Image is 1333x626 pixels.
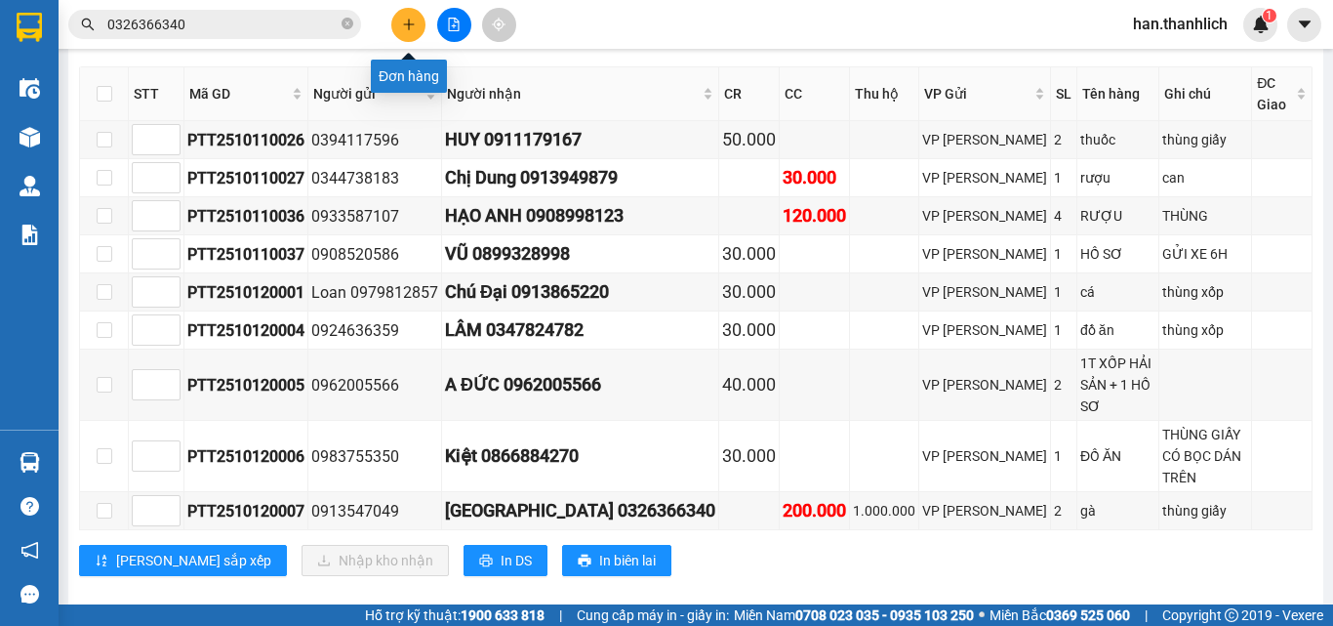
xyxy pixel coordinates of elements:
button: plus [391,8,425,42]
div: [GEOGRAPHIC_DATA] 0326366340 [445,497,715,524]
div: 30.000 [722,240,776,268]
div: PTT2510110037 [187,242,304,267]
th: STT [129,67,184,121]
span: han.thanhlich [1117,12,1243,36]
div: 30.000 [722,278,776,306]
span: Miền Nam [734,605,974,626]
div: thùng xốp [1162,281,1248,303]
div: VP [PERSON_NAME] [922,500,1047,522]
span: ⚪️ [979,611,985,619]
span: message [20,585,39,604]
div: 0394117596 [311,128,438,152]
div: 1 [1054,281,1073,303]
td: VP Phan Thiết [919,159,1051,197]
div: 0933587107 [311,204,438,229]
span: close-circle [342,16,353,34]
div: Chị Dung 0913949879 [445,164,715,191]
div: 40.000 [722,371,776,398]
div: Kiệt 0866884270 [445,442,715,470]
b: Lô 6 0607 [GEOGRAPHIC_DATA], [GEOGRAPHIC_DATA] [10,129,131,230]
div: 1.000.000 [853,500,915,522]
input: Tìm tên, số ĐT hoặc mã đơn [107,14,338,35]
img: logo-vxr [17,13,42,42]
td: PTT2510120007 [184,492,308,530]
button: file-add [437,8,471,42]
button: sort-ascending[PERSON_NAME] sắp xếp [79,545,287,576]
span: environment [10,130,23,144]
div: thùng xốp [1162,319,1248,341]
div: cá [1080,281,1155,303]
span: In biên lai [599,550,656,571]
span: [PERSON_NAME] sắp xếp [116,550,271,571]
li: VP VP [GEOGRAPHIC_DATA] [135,83,260,147]
div: VP [PERSON_NAME] [922,205,1047,227]
th: Tên hàng [1077,67,1159,121]
img: solution-icon [20,225,40,245]
div: VP [PERSON_NAME] [922,129,1047,150]
strong: 0369 525 060 [1046,607,1130,623]
span: copyright [1225,608,1238,622]
div: 0962005566 [311,373,438,397]
strong: 0708 023 035 - 0935 103 250 [795,607,974,623]
span: notification [20,541,39,560]
span: VP Gửi [924,83,1030,104]
img: warehouse-icon [20,78,40,99]
div: HỒ SƠ [1080,243,1155,265]
td: VP Phan Thiết [919,235,1051,273]
div: PTT2510120004 [187,318,304,343]
div: 1 [1054,319,1073,341]
div: 1 [1054,445,1073,467]
td: VP Phan Thiết [919,197,1051,235]
div: VP [PERSON_NAME] [922,445,1047,467]
div: 30.000 [783,164,846,191]
div: VP [PERSON_NAME] [922,319,1047,341]
div: PTT2510110026 [187,128,304,152]
th: Ghi chú [1159,67,1252,121]
div: HẠO ANH 0908998123 [445,202,715,230]
div: VP [PERSON_NAME] [922,281,1047,303]
span: Mã GD [189,83,288,104]
div: 120.000 [783,202,846,230]
div: 30.000 [722,442,776,470]
td: PTT2510110027 [184,159,308,197]
span: caret-down [1296,16,1313,33]
span: 1 [1266,9,1272,22]
div: 0344738183 [311,166,438,190]
div: 0983755350 [311,444,438,469]
div: GỬI XE 6H [1162,243,1248,265]
span: Miền Bắc [990,605,1130,626]
div: thùng giấy [1162,129,1248,150]
span: plus [402,18,416,31]
div: 0924636359 [311,318,438,343]
button: printerIn biên lai [562,545,671,576]
td: PTT2510120006 [184,421,308,492]
div: 1T XỐP HẢI SẢN + 1 HỒ SƠ [1080,353,1155,417]
div: RƯỢU [1080,205,1155,227]
span: Người gửi [313,83,422,104]
div: 2 [1054,129,1073,150]
div: thuốc [1080,129,1155,150]
div: PTT2510120007 [187,499,304,523]
div: 50.000 [722,126,776,153]
div: ĐỒ ĂN [1080,445,1155,467]
span: In DS [501,550,532,571]
td: VP Phan Thiết [919,121,1051,159]
div: Loan 0979812857 [311,280,438,305]
div: 1 [1054,243,1073,265]
div: VŨ 0899328998 [445,240,715,268]
li: [PERSON_NAME] [10,10,283,47]
div: PTT2510120006 [187,444,304,469]
button: printerIn DS [464,545,547,576]
th: Thu hộ [850,67,919,121]
div: HUY 0911179167 [445,126,715,153]
div: 200.000 [783,497,846,524]
div: can [1162,167,1248,188]
div: thùng giấy [1162,500,1248,522]
span: close-circle [342,18,353,29]
img: icon-new-feature [1252,16,1270,33]
td: VP Phan Thiết [919,273,1051,312]
div: 1 [1054,167,1073,188]
td: VP Phan Thiết [919,492,1051,530]
span: search [81,18,95,31]
span: ĐC Giao [1257,72,1292,115]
